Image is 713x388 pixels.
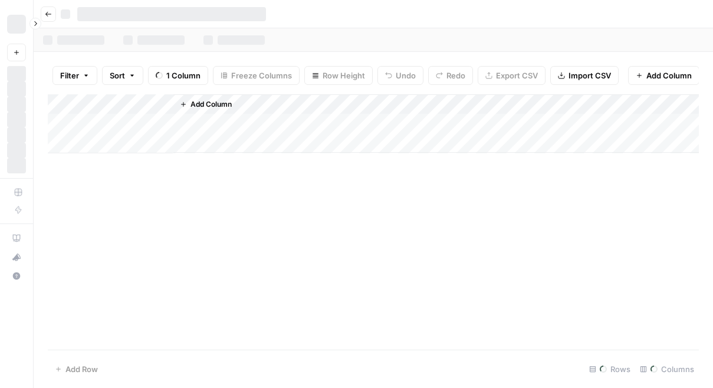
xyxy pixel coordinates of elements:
[323,70,365,81] span: Row Height
[8,248,25,266] div: What's new?
[60,70,79,81] span: Filter
[628,66,699,85] button: Add Column
[52,66,97,85] button: Filter
[569,70,611,81] span: Import CSV
[166,70,201,81] span: 1 Column
[7,267,26,285] button: Help + Support
[396,70,416,81] span: Undo
[102,66,143,85] button: Sort
[550,66,619,85] button: Import CSV
[110,70,125,81] span: Sort
[646,70,692,81] span: Add Column
[584,360,635,379] div: Rows
[231,70,292,81] span: Freeze Columns
[428,66,473,85] button: Redo
[148,66,208,85] button: 1 Column
[7,248,26,267] button: What's new?
[7,229,26,248] a: AirOps Academy
[65,363,98,375] span: Add Row
[304,66,373,85] button: Row Height
[213,66,300,85] button: Freeze Columns
[446,70,465,81] span: Redo
[635,360,699,379] div: Columns
[377,66,423,85] button: Undo
[496,70,538,81] span: Export CSV
[478,66,546,85] button: Export CSV
[48,360,105,379] button: Add Row
[175,97,236,112] button: Add Column
[190,99,232,110] span: Add Column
